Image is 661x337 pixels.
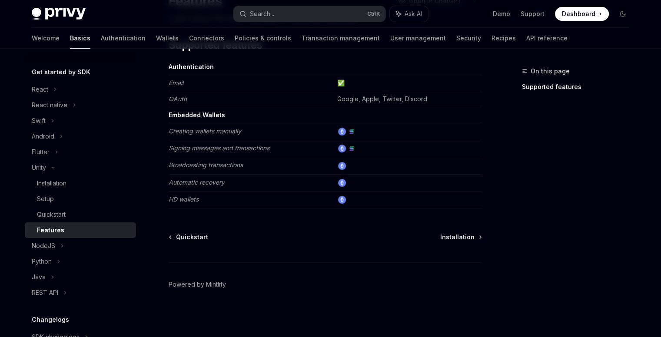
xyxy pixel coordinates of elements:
div: Java [32,272,46,282]
a: Policies & controls [235,28,291,49]
a: Quickstart [169,233,208,241]
img: ethereum.png [338,128,346,135]
button: Toggle dark mode [616,7,630,21]
a: Connectors [189,28,224,49]
div: Installation [37,178,66,188]
span: Ask AI [405,10,422,18]
div: Flutter [32,147,50,157]
em: Signing messages and transactions [169,144,269,152]
a: Supported features [522,80,637,94]
strong: Authentication [169,63,214,70]
div: Setup [37,194,54,204]
a: API reference [526,28,568,49]
div: NodeJS [32,241,55,251]
div: Swift [32,116,46,126]
em: OAuth [169,95,187,102]
img: solana.png [348,145,355,152]
a: Installation [440,233,481,241]
a: Features [25,222,136,238]
span: Quickstart [176,233,208,241]
div: Python [32,256,52,267]
a: Authentication [101,28,146,49]
h5: Get started by SDK [32,67,90,77]
button: Search...CtrlK [233,6,385,22]
a: Demo [493,10,510,18]
a: Transaction management [302,28,380,49]
a: Dashboard [555,7,609,21]
span: Ctrl K [367,10,380,17]
div: Features [37,225,64,235]
div: Quickstart [37,209,66,220]
div: React native [32,100,67,110]
strong: Embedded Wallets [169,111,225,119]
span: Installation [440,233,475,241]
button: Ask AI [390,6,428,22]
td: ✅ [334,75,482,91]
h5: Changelogs [32,314,69,325]
a: Setup [25,191,136,207]
div: Android [32,131,54,142]
a: Basics [70,28,90,49]
img: solana.png [348,128,355,135]
div: Unity [32,162,46,173]
a: Recipes [492,28,516,49]
span: On this page [531,66,570,76]
img: ethereum.png [338,196,346,204]
a: Security [456,28,481,49]
div: REST API [32,287,58,298]
a: Wallets [156,28,179,49]
em: Creating wallets manually [169,127,241,135]
div: Search... [250,9,274,19]
a: Support [521,10,545,18]
a: Powered by Mintlify [169,280,226,289]
div: React [32,84,48,95]
em: Email [169,79,183,86]
img: ethereum.png [338,162,346,170]
td: Google, Apple, Twitter, Discord [334,91,482,107]
a: User management [390,28,446,49]
em: HD wallets [169,195,199,203]
em: Automatic recovery [169,178,225,186]
img: ethereum.png [338,145,346,152]
em: Broadcasting transactions [169,161,243,168]
a: Welcome [32,28,60,49]
img: dark logo [32,8,86,20]
span: Dashboard [562,10,595,18]
a: Installation [25,175,136,191]
a: Quickstart [25,207,136,222]
img: ethereum.png [338,179,346,187]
